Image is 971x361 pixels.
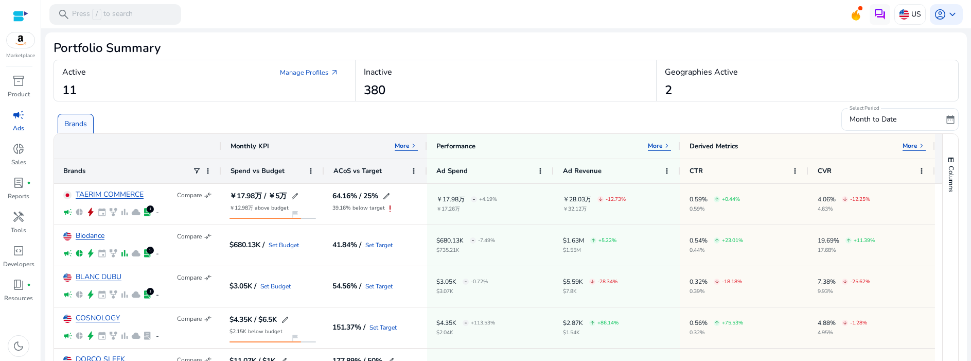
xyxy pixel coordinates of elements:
p: Ads [13,124,24,133]
img: amazon.svg [7,32,34,48]
span: / [92,9,101,20]
span: family_history [109,249,118,258]
h5: 54.56% / [332,283,361,290]
span: bar_chart [120,208,129,217]
span: keyboard_arrow_right [917,142,926,150]
span: CTR [690,166,703,176]
img: jp.svg [63,191,72,199]
span: event [97,249,107,258]
span: arrow_upward [590,320,595,325]
span: keyboard_arrow_right [410,142,418,150]
p: -28.34% [597,279,617,284]
span: campaign [63,249,73,258]
span: arrow_downward [842,279,848,284]
span: edit [291,192,299,200]
span: handyman [12,211,25,223]
span: Month to Date [850,114,896,124]
img: us.svg [899,9,909,20]
h2: 2 [665,83,672,98]
a: Manage Profiles [272,63,347,82]
p: 0.59% [690,196,708,202]
h5: ￥17.98万 / ￥5万 [229,193,287,200]
span: bolt [86,208,95,217]
p: 17.68% [818,248,875,253]
p: 0.39% [690,289,742,294]
img: us.svg [63,273,72,282]
a: COSNOLOGY [76,315,120,322]
p: $2.04K [436,330,495,335]
p: $2.87K [563,320,583,326]
p: $4.35K [436,320,456,326]
p: Developers [3,260,34,269]
span: campaign [63,331,73,340]
h5: $3.05K / [229,283,256,290]
p: $2.15K below budget [229,329,283,334]
span: bar_chart [120,290,129,299]
a: Biodance [76,232,104,240]
p: -1.28% [850,320,867,325]
a: Set Budget [260,283,291,289]
p: Compare [177,232,202,240]
span: event [97,331,107,340]
span: pie_chart [75,331,84,340]
span: pie_chart [75,249,84,258]
p: 39.16% below target [332,205,385,211]
span: arrow_upward [714,197,719,202]
span: lab_profile [12,177,25,189]
span: search [58,8,70,21]
h5: $4.35K / $6.5K [229,316,277,323]
h2: Portfolio Summary [54,41,959,56]
span: pie_chart [75,290,84,299]
span: ACoS vs Target [333,166,382,176]
p: 0.54% [690,237,708,244]
span: lab_profile [143,331,152,340]
a: TAERIM COMMERCE [76,191,144,199]
p: Resources [4,294,33,303]
a: Set Target [365,283,393,289]
span: arrow_downward [714,279,719,284]
p: +5.22% [598,238,616,243]
span: cloud [131,290,140,299]
span: flag_2 [291,334,299,342]
span: fiber_manual_record [27,283,31,287]
span: Ad Revenue [563,166,602,176]
h5: $680.13K / [229,242,264,249]
span: book_4 [12,279,25,291]
span: account_circle [934,8,946,21]
p: $7.8K [563,289,617,294]
span: campaign [12,109,25,121]
h4: Active [62,67,86,77]
p: +0.44% [722,197,740,202]
p: 0.56% [690,320,708,326]
span: family_history [109,208,118,217]
span: campaign [63,290,73,299]
p: $3.07K [436,289,488,294]
p: More [903,142,917,150]
p: Compare [177,191,202,199]
div: 5 [147,247,154,254]
h4: Inactive [364,67,392,77]
span: lab_profile [143,208,152,217]
p: -7.49% [478,238,495,243]
p: +11.39% [854,238,875,243]
p: 19.69% [818,237,839,244]
span: edit [382,192,391,200]
span: family_history [109,290,118,299]
span: pie_chart [75,208,84,217]
span: arrow_upward [714,238,719,243]
span: exclamation [385,203,395,214]
span: CVR [818,166,832,176]
span: event [97,208,107,217]
span: arrow_upward [714,320,719,325]
p: ￥12.98万 above budget [229,205,289,211]
p: $3.05K [436,279,456,285]
p: ￥28.03万 [563,196,591,202]
span: compare_arrows [204,315,212,323]
span: date_range [945,114,956,125]
span: bolt [86,331,95,340]
p: Product [8,90,30,99]
span: campaign [63,208,73,217]
p: Sales [11,158,26,167]
p: Brands [64,118,87,129]
p: +23.01% [722,238,743,243]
